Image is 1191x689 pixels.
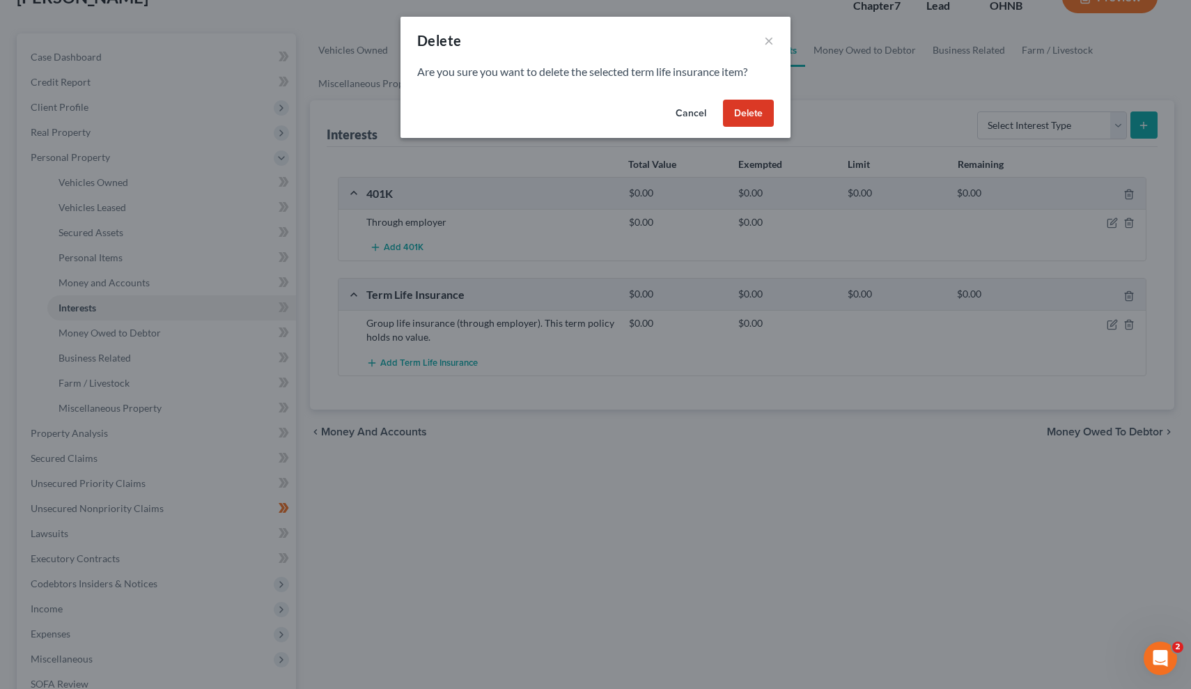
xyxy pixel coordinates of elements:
[723,100,774,127] button: Delete
[417,64,774,80] p: Are you sure you want to delete the selected term life insurance item?
[1144,642,1177,675] iframe: Intercom live chat
[664,100,717,127] button: Cancel
[1172,642,1183,653] span: 2
[764,32,774,49] button: ×
[417,31,461,50] div: Delete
